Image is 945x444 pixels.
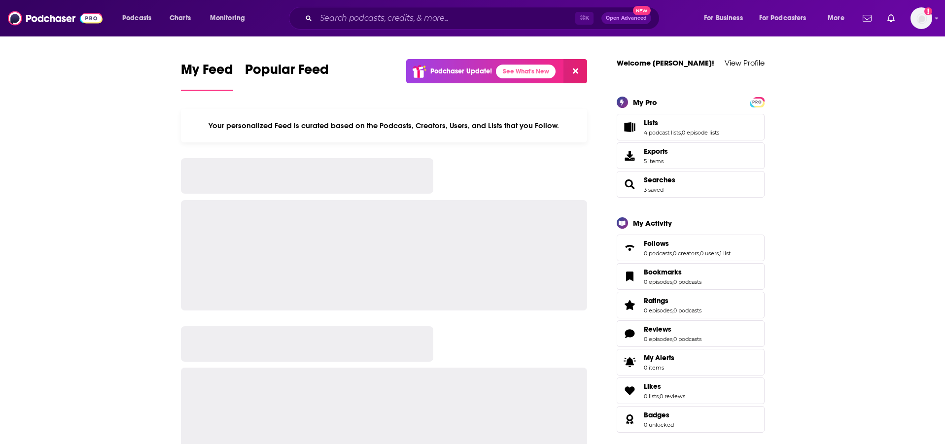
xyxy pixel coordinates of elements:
a: 1 list [720,250,731,257]
a: 4 podcast lists [644,129,681,136]
span: Reviews [644,325,671,334]
button: Show profile menu [910,7,932,29]
span: Badges [617,406,765,433]
a: My Feed [181,61,233,91]
span: My Feed [181,61,233,84]
span: , [719,250,720,257]
a: Searches [620,177,640,191]
span: Searches [644,175,675,184]
a: 0 lists [644,393,659,400]
img: User Profile [910,7,932,29]
svg: Add a profile image [924,7,932,15]
span: 0 items [644,364,674,371]
span: Follows [617,235,765,261]
p: Podchaser Update! [430,67,492,75]
a: Badges [644,410,674,419]
span: Lists [644,118,658,127]
span: Badges [644,410,669,419]
span: My Alerts [620,355,640,369]
button: open menu [203,10,258,26]
span: , [672,336,673,342]
span: New [633,6,651,15]
a: 0 reviews [660,393,685,400]
button: Open AdvancedNew [601,12,651,24]
a: Show notifications dropdown [859,10,875,27]
button: open menu [697,10,755,26]
span: Ratings [644,296,668,305]
a: 0 users [700,250,719,257]
span: Open Advanced [606,16,647,21]
div: Your personalized Feed is curated based on the Podcasts, Creators, Users, and Lists that you Follow. [181,109,588,142]
a: Lists [620,120,640,134]
a: Charts [163,10,197,26]
a: 0 episode lists [682,129,719,136]
span: More [828,11,844,25]
a: PRO [751,98,763,105]
a: Ratings [644,296,701,305]
span: For Podcasters [759,11,806,25]
span: Bookmarks [644,268,682,276]
a: 0 podcasts [644,250,672,257]
span: Podcasts [122,11,151,25]
span: My Alerts [644,353,674,362]
a: Follows [644,239,731,248]
span: Likes [644,382,661,391]
a: Show notifications dropdown [883,10,899,27]
span: Lists [617,114,765,140]
a: 0 episodes [644,336,672,342]
a: 0 episodes [644,278,672,285]
span: Exports [620,149,640,163]
a: 0 episodes [644,307,672,314]
span: Likes [617,377,765,404]
a: 0 creators [673,250,699,257]
a: View Profile [725,58,765,68]
a: Lists [644,118,719,127]
span: , [699,250,700,257]
span: Exports [644,147,668,156]
a: Exports [617,142,765,169]
a: 0 unlocked [644,421,674,428]
span: , [659,393,660,400]
span: Bookmarks [617,263,765,290]
a: 0 podcasts [673,278,701,285]
span: Charts [170,11,191,25]
button: open menu [753,10,821,26]
span: , [672,307,673,314]
a: Badges [620,412,640,426]
a: Reviews [620,327,640,341]
span: Reviews [617,320,765,347]
a: Welcome [PERSON_NAME]! [617,58,714,68]
a: Likes [620,384,640,398]
a: Follows [620,241,640,255]
a: Reviews [644,325,701,334]
button: open menu [115,10,164,26]
a: 3 saved [644,186,664,193]
span: Searches [617,171,765,198]
button: open menu [821,10,857,26]
span: Monitoring [210,11,245,25]
span: , [672,278,673,285]
span: Follows [644,239,669,248]
a: Ratings [620,298,640,312]
span: For Business [704,11,743,25]
div: My Activity [633,218,672,228]
a: 0 podcasts [673,336,701,342]
span: 5 items [644,158,668,165]
span: , [681,129,682,136]
span: Popular Feed [245,61,329,84]
div: My Pro [633,98,657,107]
span: Logged in as cmand-c [910,7,932,29]
a: See What's New [496,65,556,78]
a: My Alerts [617,349,765,376]
a: 0 podcasts [673,307,701,314]
div: Search podcasts, credits, & more... [298,7,669,30]
a: Popular Feed [245,61,329,91]
span: PRO [751,99,763,106]
span: Ratings [617,292,765,318]
img: Podchaser - Follow, Share and Rate Podcasts [8,9,103,28]
span: , [672,250,673,257]
input: Search podcasts, credits, & more... [316,10,575,26]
